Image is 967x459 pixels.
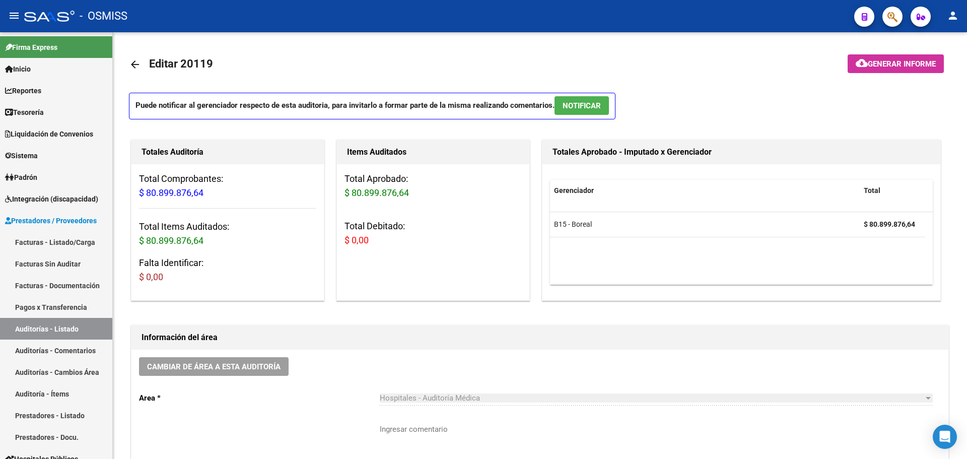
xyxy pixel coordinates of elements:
[147,362,281,371] span: Cambiar de área a esta auditoría
[344,235,369,245] span: $ 0,00
[933,425,957,449] div: Open Intercom Messenger
[139,172,316,200] h3: Total Comprobantes:
[864,220,915,228] strong: $ 80.899.876,64
[5,85,41,96] span: Reportes
[380,394,480,403] span: Hospitales - Auditoría Médica
[149,57,213,70] span: Editar 20119
[142,144,314,160] h1: Totales Auditoría
[864,186,880,194] span: Total
[139,392,380,404] p: Area *
[5,128,93,140] span: Liquidación de Convenios
[5,193,98,205] span: Integración (discapacidad)
[947,10,959,22] mat-icon: person
[139,220,316,248] h3: Total Items Auditados:
[347,144,519,160] h1: Items Auditados
[552,144,930,160] h1: Totales Aprobado - Imputado x Gerenciador
[868,59,936,69] span: Generar informe
[80,5,127,27] span: - OSMISS
[5,107,44,118] span: Tesorería
[5,150,38,161] span: Sistema
[129,93,615,119] p: Puede notificar al gerenciador respecto de esta auditoria, para invitarlo a formar parte de la mi...
[344,219,522,247] h3: Total Debitado:
[344,187,409,198] span: $ 80.899.876,64
[344,172,522,200] h3: Total Aprobado:
[139,256,316,284] h3: Falta Identificar:
[554,186,594,194] span: Gerenciador
[555,96,609,115] button: NOTIFICAR
[5,42,57,53] span: Firma Express
[139,187,203,198] span: $ 80.899.876,64
[5,215,97,226] span: Prestadores / Proveedores
[139,235,203,246] span: $ 80.899.876,64
[8,10,20,22] mat-icon: menu
[856,57,868,69] mat-icon: cloud_download
[142,330,938,346] h1: Información del área
[860,180,925,202] datatable-header-cell: Total
[550,180,860,202] datatable-header-cell: Gerenciador
[554,220,592,228] span: B15 - Boreal
[5,172,37,183] span: Padrón
[848,54,944,73] button: Generar informe
[139,357,289,376] button: Cambiar de área a esta auditoría
[129,58,141,71] mat-icon: arrow_back
[139,272,163,282] span: $ 0,00
[563,101,601,110] span: NOTIFICAR
[5,63,31,75] span: Inicio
